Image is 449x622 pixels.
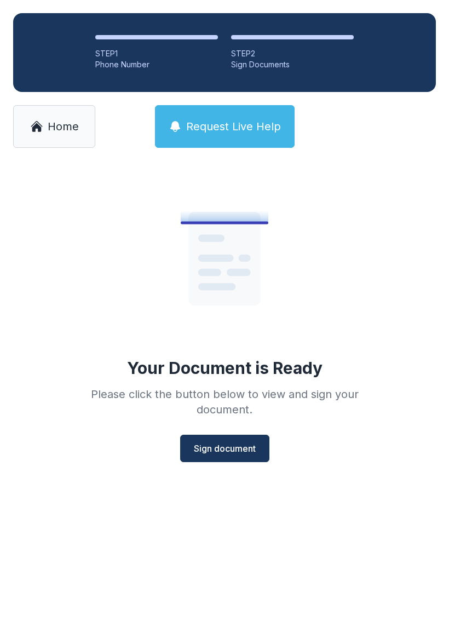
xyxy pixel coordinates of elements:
div: STEP 2 [231,48,354,59]
div: STEP 1 [95,48,218,59]
div: Your Document is Ready [127,358,323,378]
div: Phone Number [95,59,218,70]
div: Sign Documents [231,59,354,70]
span: Sign document [194,442,256,455]
div: Please click the button below to view and sign your document. [67,387,382,417]
span: Request Live Help [186,119,281,134]
span: Home [48,119,79,134]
